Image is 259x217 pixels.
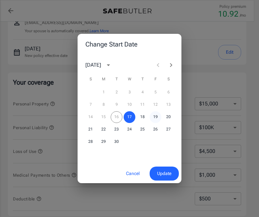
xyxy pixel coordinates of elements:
button: 20 [163,111,174,123]
span: Thursday [137,73,148,86]
div: [DATE] [85,61,101,69]
button: Update [150,167,179,181]
button: 23 [111,124,122,135]
span: Saturday [163,73,174,86]
span: Tuesday [111,73,122,86]
span: Sunday [85,73,96,86]
button: 29 [98,136,109,148]
button: 22 [98,124,109,135]
button: 17 [124,111,135,123]
button: Cancel [118,167,147,181]
button: 26 [150,124,161,135]
span: Update [157,170,171,178]
button: 24 [124,124,135,135]
button: 21 [85,124,96,135]
button: 19 [150,111,161,123]
span: Friday [150,73,161,86]
button: Next month [165,59,178,72]
button: 25 [137,124,148,135]
button: 28 [85,136,96,148]
span: Wednesday [124,73,135,86]
button: calendar view is open, switch to year view [103,60,114,71]
button: 18 [137,111,148,123]
button: 27 [163,124,174,135]
span: Monday [98,73,109,86]
button: 30 [111,136,122,148]
h2: Change Start Date [78,34,181,55]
